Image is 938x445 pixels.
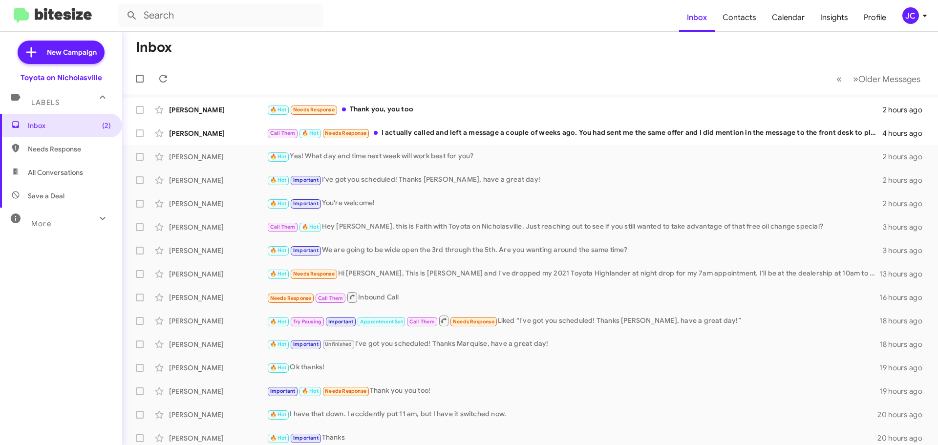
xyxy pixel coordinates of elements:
span: 🔥 Hot [270,318,287,325]
div: Toyota on Nicholasville [21,73,102,83]
span: 🔥 Hot [270,411,287,418]
span: Needs Response [453,318,494,325]
span: Unfinished [325,341,352,347]
span: All Conversations [28,168,83,177]
span: Needs Response [28,144,111,154]
div: [PERSON_NAME] [169,152,267,162]
div: 2 hours ago [883,105,930,115]
div: 2 hours ago [883,199,930,209]
div: Liked “I've got you scheduled! Thanks [PERSON_NAME], have a great day!” [267,315,879,327]
div: Hi [PERSON_NAME], This is [PERSON_NAME] and I've dropped my 2021 Toyota Highlander at night drop ... [267,268,879,279]
span: 🔥 Hot [270,364,287,371]
span: Important [328,318,354,325]
div: 3 hours ago [883,222,930,232]
div: 18 hours ago [879,316,930,326]
div: [PERSON_NAME] [169,339,267,349]
nav: Page navigation example [831,69,926,89]
span: « [836,73,842,85]
span: Important [270,388,296,394]
a: Calendar [764,3,812,32]
span: Call Them [318,295,343,301]
span: Contacts [715,3,764,32]
div: Yes! What day and time next week will work best for you? [267,151,883,162]
span: Needs Response [325,130,366,136]
span: 🔥 Hot [270,435,287,441]
div: Thank you, you too [267,104,883,115]
span: 🔥 Hot [302,388,319,394]
span: 🔥 Hot [302,224,319,230]
span: Call Them [270,224,296,230]
div: [PERSON_NAME] [169,293,267,302]
div: 4 hours ago [882,128,930,138]
div: [PERSON_NAME] [169,246,267,255]
div: [PERSON_NAME] [169,222,267,232]
div: [PERSON_NAME] [169,433,267,443]
div: [PERSON_NAME] [169,175,267,185]
div: Thanks [267,432,877,444]
div: 18 hours ago [879,339,930,349]
span: 🔥 Hot [270,153,287,160]
div: [PERSON_NAME] [169,386,267,396]
span: (2) [102,121,111,130]
span: Call Them [270,130,296,136]
span: 🔥 Hot [270,200,287,207]
span: Important [293,341,319,347]
div: You're welcome! [267,198,883,209]
button: Previous [831,69,848,89]
span: 🔥 Hot [302,130,319,136]
div: 2 hours ago [883,175,930,185]
span: Call Them [409,318,435,325]
span: Needs Response [293,106,335,113]
div: 16 hours ago [879,293,930,302]
a: Profile [856,3,894,32]
div: 2 hours ago [883,152,930,162]
span: Labels [31,98,60,107]
span: Important [293,177,319,183]
div: 13 hours ago [879,269,930,279]
div: [PERSON_NAME] [169,128,267,138]
a: Inbox [679,3,715,32]
span: Needs Response [270,295,312,301]
span: 🔥 Hot [270,106,287,113]
span: Important [293,435,319,441]
span: Older Messages [858,74,920,85]
div: Inbound Call [267,291,879,303]
div: [PERSON_NAME] [169,410,267,420]
span: Important [293,200,319,207]
button: JC [894,7,927,24]
div: [PERSON_NAME] [169,363,267,373]
span: » [853,73,858,85]
span: More [31,219,51,228]
span: Save a Deal [28,191,64,201]
a: New Campaign [18,41,105,64]
div: [PERSON_NAME] [169,316,267,326]
div: Ok thanks! [267,362,879,373]
span: 🔥 Hot [270,271,287,277]
span: Needs Response [293,271,335,277]
a: Insights [812,3,856,32]
div: [PERSON_NAME] [169,105,267,115]
span: Try Pausing [293,318,321,325]
div: 3 hours ago [883,246,930,255]
span: Inbox [28,121,111,130]
button: Next [847,69,926,89]
div: I've got you scheduled! Thanks [PERSON_NAME], have a great day! [267,174,883,186]
div: 20 hours ago [877,433,930,443]
div: 19 hours ago [879,386,930,396]
div: Hey [PERSON_NAME], this is Faith with Toyota on Nicholasville. Just reaching out to see if you st... [267,221,883,233]
div: I actually called and left a message a couple of weeks ago. You had sent me the same offer and I ... [267,127,882,139]
h1: Inbox [136,40,172,55]
span: New Campaign [47,47,97,57]
div: I have that down. I accidently put 11 am, but I have it switched now. [267,409,877,420]
div: Thank you you too! [267,385,879,397]
div: [PERSON_NAME] [169,199,267,209]
span: 🔥 Hot [270,247,287,254]
div: [PERSON_NAME] [169,269,267,279]
span: Appointment Set [360,318,403,325]
div: We are going to be wide open the 3rd through the 5th. Are you wanting around the same time? [267,245,883,256]
div: I've got you scheduled! Thanks Marquise, have a great day! [267,339,879,350]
